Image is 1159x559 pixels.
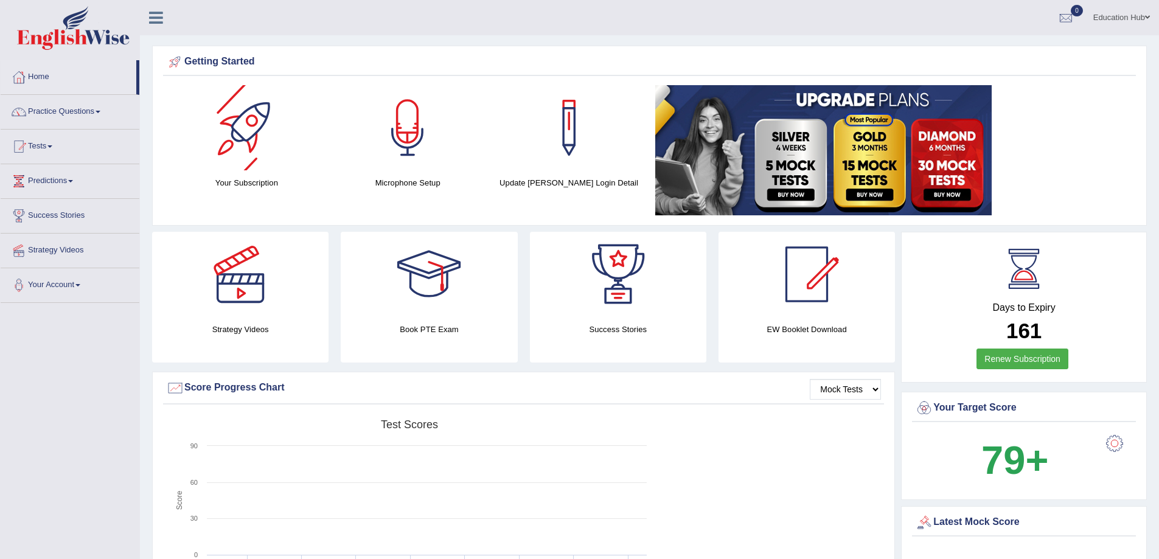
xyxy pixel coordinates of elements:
[1,164,139,195] a: Predictions
[915,302,1133,313] h4: Days to Expiry
[530,323,706,336] h4: Success Stories
[1,60,136,91] a: Home
[1071,5,1083,16] span: 0
[1006,319,1042,342] b: 161
[981,438,1048,482] b: 79+
[166,53,1133,71] div: Getting Started
[175,491,184,510] tspan: Score
[1,95,139,125] a: Practice Questions
[190,515,198,522] text: 30
[1,130,139,160] a: Tests
[190,479,198,486] text: 60
[333,176,482,189] h4: Microphone Setup
[1,234,139,264] a: Strategy Videos
[719,323,895,336] h4: EW Booklet Download
[172,176,321,189] h4: Your Subscription
[190,442,198,450] text: 90
[915,399,1133,417] div: Your Target Score
[381,418,438,431] tspan: Test scores
[495,176,644,189] h4: Update [PERSON_NAME] Login Detail
[1,268,139,299] a: Your Account
[655,85,992,215] img: small5.jpg
[976,349,1068,369] a: Renew Subscription
[1,199,139,229] a: Success Stories
[152,323,329,336] h4: Strategy Videos
[915,513,1133,532] div: Latest Mock Score
[166,379,881,397] div: Score Progress Chart
[194,551,198,558] text: 0
[341,323,517,336] h4: Book PTE Exam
